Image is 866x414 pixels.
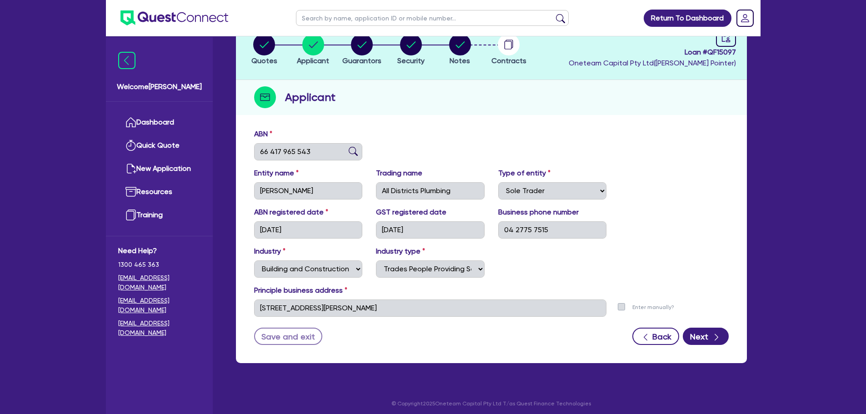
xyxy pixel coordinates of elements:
[297,56,329,65] span: Applicant
[254,221,363,239] input: DD / MM / YYYY
[569,59,736,67] span: Oneteam Capital Pty Ltd ( [PERSON_NAME] Pointer )
[342,56,381,65] span: Guarantors
[733,6,757,30] a: Dropdown toggle
[120,10,228,25] img: quest-connect-logo-blue
[644,10,731,27] a: Return To Dashboard
[125,186,136,197] img: resources
[117,81,202,92] span: Welcome [PERSON_NAME]
[254,129,272,140] label: ABN
[449,33,471,67] button: Notes
[498,168,551,179] label: Type of entity
[254,328,323,345] button: Save and exit
[285,89,335,105] h2: Applicant
[118,134,200,157] a: Quick Quote
[450,56,470,65] span: Notes
[118,260,200,269] span: 1300 465 363
[376,207,446,218] label: GST registered date
[118,319,200,338] a: [EMAIL_ADDRESS][DOMAIN_NAME]
[349,147,358,156] img: abn-lookup icon
[397,56,425,65] span: Security
[296,10,569,26] input: Search by name, application ID or mobile number...
[376,246,425,257] label: Industry type
[254,246,285,257] label: Industry
[125,163,136,174] img: new-application
[251,33,278,67] button: Quotes
[254,207,328,218] label: ABN registered date
[118,296,200,315] a: [EMAIL_ADDRESS][DOMAIN_NAME]
[118,180,200,204] a: Resources
[118,204,200,227] a: Training
[230,399,753,408] p: © Copyright 2025 Oneteam Capital Pty Ltd T/as Quest Finance Technologies
[118,111,200,134] a: Dashboard
[491,33,527,67] button: Contracts
[721,32,731,42] span: audit
[254,285,347,296] label: Principle business address
[296,33,330,67] button: Applicant
[125,209,136,220] img: training
[342,33,382,67] button: Guarantors
[118,157,200,180] a: New Application
[254,86,276,108] img: step-icon
[632,328,679,345] button: Back
[498,207,579,218] label: Business phone number
[491,56,526,65] span: Contracts
[254,168,299,179] label: Entity name
[376,221,485,239] input: DD / MM / YYYY
[569,47,736,58] span: Loan # QF15097
[632,303,674,312] label: Enter manually?
[251,56,277,65] span: Quotes
[118,245,200,256] span: Need Help?
[397,33,425,67] button: Security
[118,273,200,292] a: [EMAIL_ADDRESS][DOMAIN_NAME]
[376,168,422,179] label: Trading name
[683,328,729,345] button: Next
[118,52,135,69] img: icon-menu-close
[125,140,136,151] img: quick-quote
